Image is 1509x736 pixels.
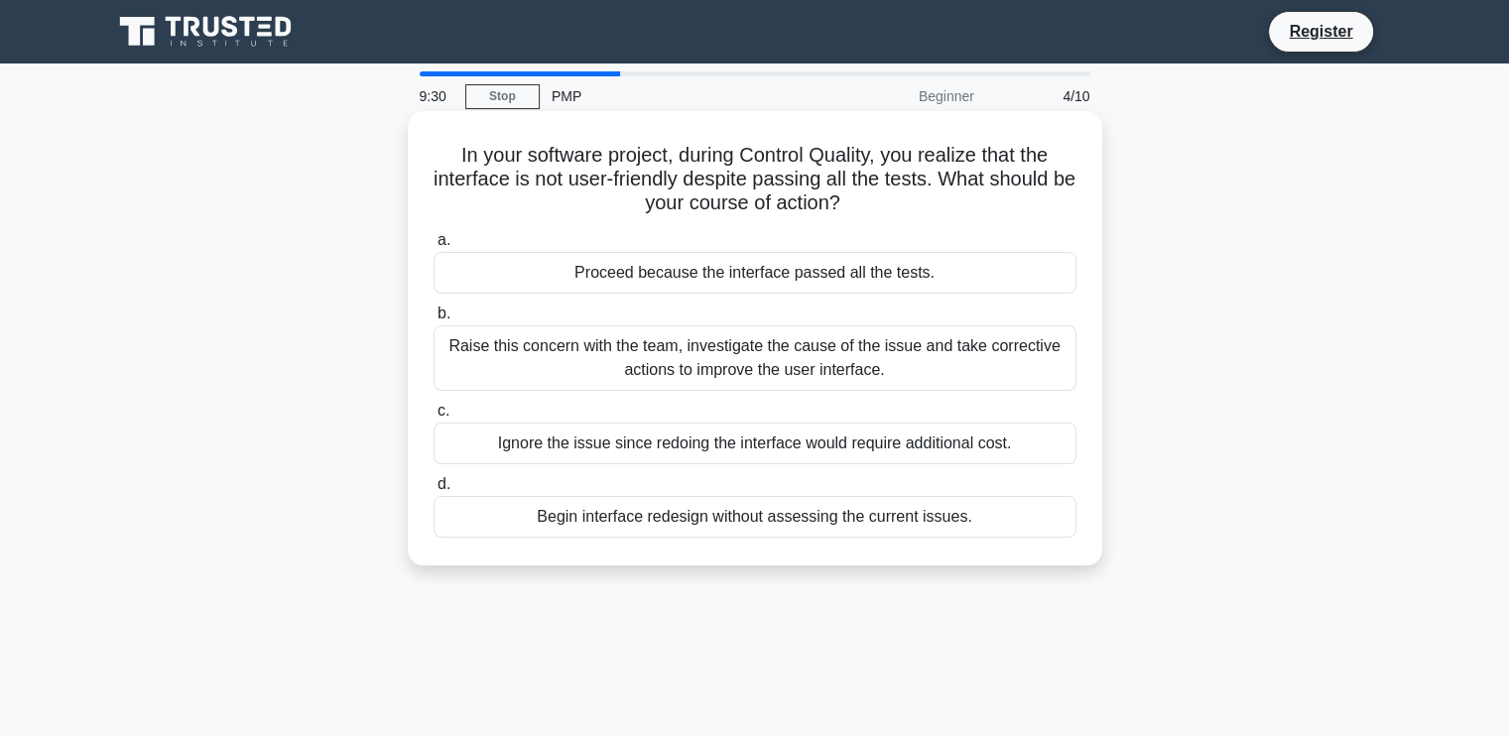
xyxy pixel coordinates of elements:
a: Stop [465,84,540,109]
div: Proceed because the interface passed all the tests. [434,252,1076,294]
div: 4/10 [986,76,1102,116]
div: Beginner [813,76,986,116]
span: b. [438,305,450,321]
div: Raise this concern with the team, investigate the cause of the issue and take corrective actions ... [434,325,1076,391]
div: Ignore the issue since redoing the interface would require additional cost. [434,423,1076,464]
span: c. [438,402,449,419]
span: a. [438,231,450,248]
div: PMP [540,76,813,116]
a: Register [1277,19,1364,44]
h5: In your software project, during Control Quality, you realize that the interface is not user-frie... [432,143,1078,216]
span: d. [438,475,450,492]
div: Begin interface redesign without assessing the current issues. [434,496,1076,538]
div: 9:30 [408,76,465,116]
